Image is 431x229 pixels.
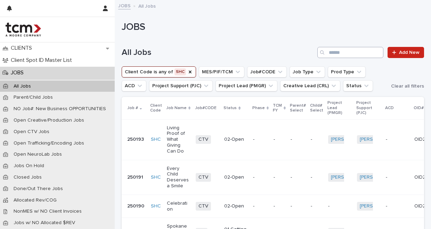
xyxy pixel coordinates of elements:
button: Job#CODE [247,66,287,77]
a: [PERSON_NAME]-TCM [331,137,381,142]
a: SHC [151,203,161,209]
p: 250190 [127,203,145,209]
p: Parent# Select [290,102,306,115]
p: ACD [385,104,394,112]
p: Job Name [166,104,187,112]
p: Client Spot ID Master List [8,57,78,64]
p: Open NeuroLab Jobs [8,152,67,157]
button: MES/PIF/TCM [199,66,244,77]
p: 250193 [127,137,145,142]
p: 02-Open [224,137,247,142]
p: 250191 [127,174,145,180]
p: - [386,203,409,209]
span: CTV [196,202,211,211]
p: Parent/Child Jobs [8,95,58,100]
p: - [291,203,305,209]
h1: All Jobs [122,48,315,58]
p: - [311,203,323,209]
a: [PERSON_NAME]-TCM [360,203,409,209]
p: - [274,203,285,209]
p: - [253,137,268,142]
p: - [274,137,285,142]
p: All Jobs [8,83,36,89]
p: Closed Jobs [8,174,47,180]
a: JOBS [118,1,131,9]
h1: JOBS [122,22,424,33]
p: Job#CODE [195,104,217,112]
p: Status [223,104,237,112]
a: [PERSON_NAME]-TCM [360,137,409,142]
p: 02-Open [224,174,247,180]
p: Job # [127,104,138,112]
button: Client Code [122,66,196,77]
span: CTV [196,135,211,144]
span: Clear all filters [391,84,424,89]
p: Open Trafficking/Encoding Jobs [8,140,90,146]
p: Allocated Rev/COG [8,197,62,203]
p: All Jobs [138,2,156,9]
p: Phase [252,104,265,112]
span: CTV [196,173,211,182]
p: - [291,137,305,142]
p: Jobs w/ NO Allocated $REV [8,220,81,226]
a: SHC [151,137,161,142]
p: - [291,174,305,180]
button: Project Lead (PMGR) [215,80,277,91]
p: Open Creative/Production Jobs [8,117,90,123]
p: - [328,203,351,209]
button: Clear all filters [388,81,424,91]
p: NonMES w/ NO Client Invoices [8,208,87,214]
span: Add New [399,50,420,55]
p: - [274,174,285,180]
p: 02-Open [224,203,247,209]
p: Child# Select [310,102,323,115]
p: Every Child Deserves a Smile [167,166,190,189]
p: Open CTV Jobs [8,129,55,135]
button: ACD [122,80,146,91]
button: Job Type [290,66,325,77]
input: Search [317,47,383,58]
button: Status [343,80,373,91]
p: Celebration [167,201,190,212]
p: - [386,174,409,180]
p: Living Proof of What Giving Can Do [167,125,190,154]
p: Project Support (PJC) [356,99,381,117]
p: OID# [414,104,424,112]
p: - [386,137,409,142]
img: 4hMmSqQkux38exxPVZHQ [6,23,41,36]
a: [PERSON_NAME]-TCM [360,174,409,180]
p: NO Job#: New Business OPPORTUNITIES [8,106,112,112]
p: - [311,137,323,142]
p: Jobs On Hold [8,163,50,169]
p: CLIENTS [8,45,38,51]
p: - [253,203,268,209]
button: Project Support (PJC) [149,80,213,91]
a: SHC [151,174,161,180]
button: Prod Type [328,66,366,77]
a: Add New [388,47,424,58]
p: TCM FY [273,102,282,115]
p: - [311,174,323,180]
p: Client Code [150,102,162,115]
button: Creative Lead (CRL) [280,80,340,91]
p: - [253,174,268,180]
p: JOBS [8,69,29,76]
p: Project Lead (PMGR) [327,99,352,117]
p: Done/Out There Jobs [8,186,68,192]
a: [PERSON_NAME]-TCM [331,174,381,180]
